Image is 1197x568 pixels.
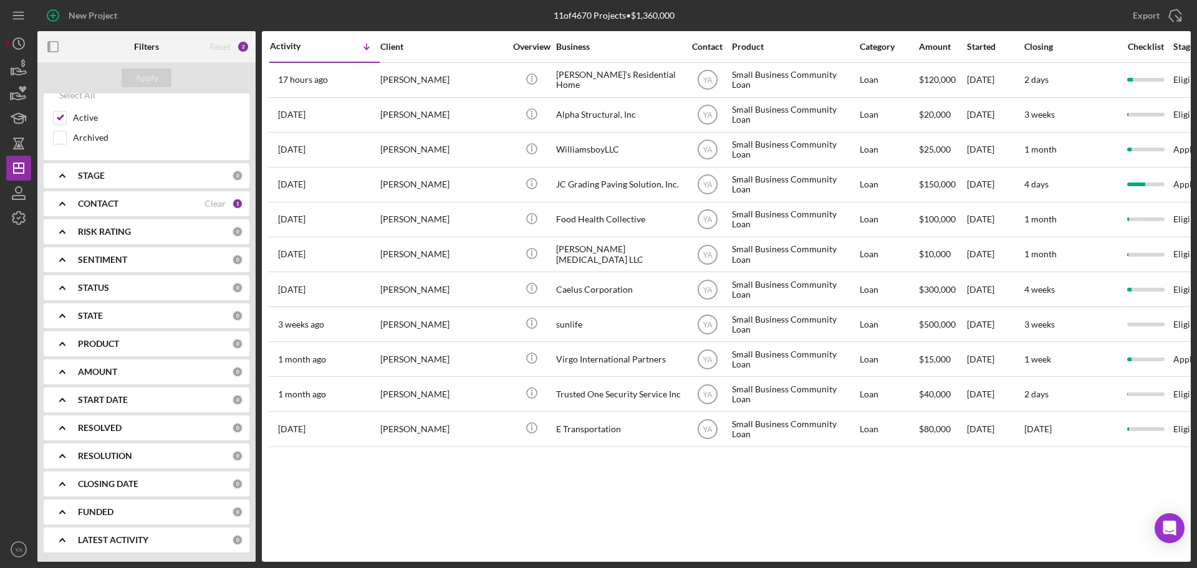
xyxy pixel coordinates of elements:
div: 0 [232,170,243,181]
div: Overview [508,42,555,52]
div: Small Business Community Loan [732,203,857,236]
time: 2025-08-11 05:37 [278,285,305,295]
div: Small Business Community Loan [732,377,857,410]
b: CLOSING DATE [78,479,138,489]
text: YA [703,390,712,399]
time: 2 days [1024,74,1049,85]
div: $10,000 [919,238,966,271]
div: $15,000 [919,343,966,376]
time: 3 weeks [1024,109,1055,120]
text: YA [15,546,23,553]
div: Trusted One Security Service Inc [556,377,681,410]
div: [PERSON_NAME] [380,308,505,341]
div: Small Business Community Loan [732,98,857,131]
time: 2 days [1024,389,1049,399]
div: Category [860,42,918,52]
b: FUNDED [78,507,113,517]
div: [DATE] [967,412,1023,445]
div: [PERSON_NAME] [380,273,505,306]
time: 1 week [1024,354,1051,364]
div: JC Grading Paving Solution, Inc. [556,168,681,201]
b: LATEST ACTIVITY [78,535,148,545]
div: [PERSON_NAME] [380,203,505,236]
time: 2025-08-27 13:08 [278,110,305,120]
text: YA [703,181,712,189]
time: 3 weeks [1024,319,1055,329]
text: YA [703,320,712,329]
div: Export [1133,3,1160,28]
div: [DATE] [967,377,1023,410]
div: Caelus Corporation [556,273,681,306]
div: Small Business Community Loan [732,412,857,445]
div: Loan [860,238,918,271]
b: Filters [134,42,159,52]
div: $20,000 [919,98,966,131]
b: STATUS [78,283,109,293]
div: Virgo International Partners [556,343,681,376]
time: 1 month [1024,214,1057,224]
div: [DATE] [967,273,1023,306]
time: 4 days [1024,179,1049,189]
div: [DATE] [967,168,1023,201]
div: 0 [232,338,243,349]
text: YA [703,285,712,294]
time: 2025-08-26 19:17 [278,179,305,189]
div: $25,000 [919,133,966,166]
div: 0 [232,282,243,293]
div: Product [732,42,857,52]
div: [DATE] [967,343,1023,376]
div: Loan [860,64,918,97]
div: Loan [860,412,918,445]
div: 0 [232,478,243,490]
div: Alpha Structural, Inc [556,98,681,131]
div: [PERSON_NAME] [380,98,505,131]
div: Small Business Community Loan [732,168,857,201]
div: Loan [860,203,918,236]
div: Small Business Community Loan [732,238,857,271]
text: YA [703,146,712,154]
div: 1 [232,198,243,209]
div: 0 [232,310,243,321]
div: Select All [59,83,95,108]
div: Loan [860,377,918,410]
div: $150,000 [919,168,966,201]
div: Checklist [1119,42,1172,52]
div: Clear [204,199,226,209]
div: [DATE] [967,64,1023,97]
div: Small Business Community Loan [732,133,857,166]
div: 0 [232,254,243,265]
time: 2025-07-21 05:48 [278,354,326,364]
div: [DATE] [967,133,1023,166]
div: Loan [860,273,918,306]
div: [DATE] [967,98,1023,131]
div: [DATE] [967,238,1023,271]
div: Amount [919,42,966,52]
time: 1 month [1024,249,1057,259]
time: 2025-07-16 20:01 [278,389,326,399]
div: 0 [232,450,243,462]
div: Food Health Collective [556,203,681,236]
div: Reset [209,42,231,52]
b: AMOUNT [78,367,117,377]
b: CONTACT [78,199,118,209]
time: 2025-08-07 04:44 [278,319,324,329]
div: 0 [232,394,243,405]
div: Activity [270,41,325,51]
div: 2 [237,40,249,53]
time: 2025-08-27 22:33 [278,75,328,85]
b: RESOLVED [78,423,122,433]
div: Small Business Community Loan [732,64,857,97]
div: Small Business Community Loan [732,308,857,341]
div: [PERSON_NAME] [380,64,505,97]
div: 0 [232,226,243,237]
div: $80,000 [919,412,966,445]
div: Client [380,42,505,52]
b: START DATE [78,395,128,405]
time: 2025-07-13 21:54 [278,424,305,434]
div: Loan [860,308,918,341]
button: Select All [53,83,102,108]
b: STATE [78,311,103,321]
div: sunlife [556,308,681,341]
div: Loan [860,98,918,131]
button: Export [1120,3,1191,28]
